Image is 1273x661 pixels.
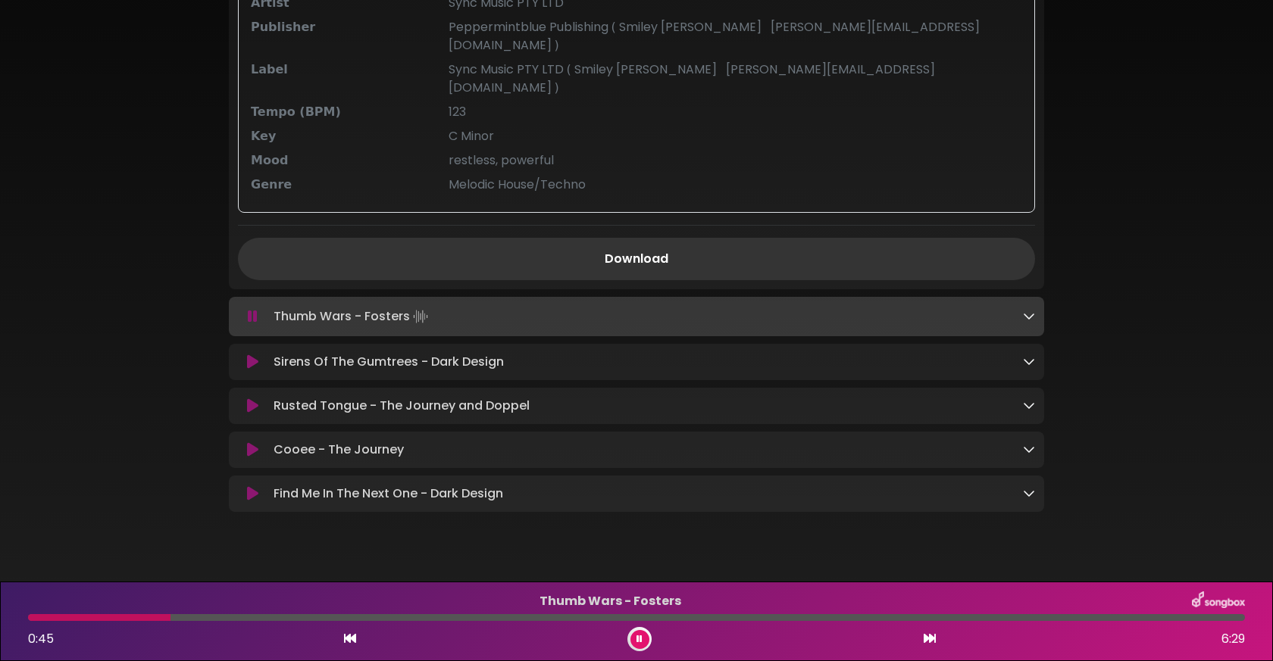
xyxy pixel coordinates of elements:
[274,485,1023,503] p: Find Me In The Next One - Dark Design
[238,238,1035,280] a: Download
[439,18,1032,55] div: ( )
[242,176,439,194] div: Genre
[449,176,586,193] span: Melodic House/Techno
[449,103,466,120] span: 123
[449,127,494,145] span: C Minor
[449,18,980,54] span: Smiley [PERSON_NAME] [PERSON_NAME][EMAIL_ADDRESS][DOMAIN_NAME]
[242,127,439,145] div: Key
[449,18,608,36] span: Peppermintblue Publishing
[410,306,431,327] img: waveform4.gif
[274,353,1023,371] p: Sirens Of The Gumtrees - Dark Design
[274,441,1023,459] p: Cooee - The Journey
[274,306,1023,327] p: Thumb Wars - Fosters
[242,151,439,170] div: Mood
[242,103,439,121] div: Tempo (BPM)
[449,61,564,78] span: Sync Music PTY LTD
[449,61,935,96] span: Smiley [PERSON_NAME] [PERSON_NAME][EMAIL_ADDRESS][DOMAIN_NAME]
[439,61,1032,97] div: ( )
[274,397,1023,415] p: Rusted Tongue - The Journey and Doppel
[242,18,439,55] div: Publisher
[242,61,439,97] div: Label
[449,151,554,169] span: restless, powerful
